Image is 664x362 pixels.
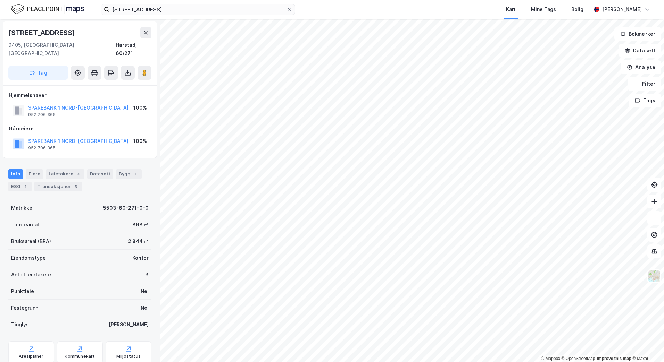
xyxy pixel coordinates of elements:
[116,41,151,58] div: Harstad, 60/271
[9,91,151,100] div: Hjemmelshaver
[128,237,149,245] div: 2 844 ㎡
[132,221,149,229] div: 868 ㎡
[34,182,82,191] div: Transaksjoner
[133,137,147,145] div: 100%
[72,183,79,190] div: 5
[22,183,29,190] div: 1
[8,182,32,191] div: ESG
[8,27,76,38] div: [STREET_ADDRESS]
[133,104,147,112] div: 100%
[597,356,631,361] a: Improve this map
[28,112,56,118] div: 952 706 365
[614,27,661,41] button: Bokmerker
[8,41,116,58] div: 9405, [GEOGRAPHIC_DATA], [GEOGRAPHIC_DATA]
[629,329,664,362] div: Kontrollprogram for chat
[141,304,149,312] div: Nei
[116,169,142,179] div: Bygg
[11,3,84,15] img: logo.f888ab2527a4732fd821a326f86c7f29.svg
[109,320,149,329] div: [PERSON_NAME]
[9,124,151,133] div: Gårdeiere
[621,60,661,74] button: Analyse
[11,237,51,245] div: Bruksareal (BRA)
[506,5,516,14] div: Kart
[11,221,39,229] div: Tomteareal
[145,270,149,279] div: 3
[602,5,642,14] div: [PERSON_NAME]
[541,356,560,361] a: Mapbox
[116,354,141,359] div: Miljøstatus
[648,270,661,283] img: Z
[531,5,556,14] div: Mine Tags
[629,94,661,107] button: Tags
[46,169,84,179] div: Leietakere
[628,77,661,91] button: Filter
[28,145,56,151] div: 952 706 365
[141,287,149,295] div: Nei
[26,169,43,179] div: Eiere
[11,304,38,312] div: Festegrunn
[11,270,51,279] div: Antall leietakere
[11,287,34,295] div: Punktleie
[132,254,149,262] div: Kontor
[629,329,664,362] iframe: Chat Widget
[65,354,95,359] div: Kommunekart
[87,169,113,179] div: Datasett
[75,171,82,178] div: 3
[571,5,583,14] div: Bolig
[11,204,34,212] div: Matrikkel
[132,171,139,178] div: 1
[103,204,149,212] div: 5503-60-271-0-0
[619,44,661,58] button: Datasett
[19,354,43,359] div: Arealplaner
[11,254,46,262] div: Eiendomstype
[8,66,68,80] button: Tag
[562,356,595,361] a: OpenStreetMap
[11,320,31,329] div: Tinglyst
[8,169,23,179] div: Info
[109,4,287,15] input: Søk på adresse, matrikkel, gårdeiere, leietakere eller personer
